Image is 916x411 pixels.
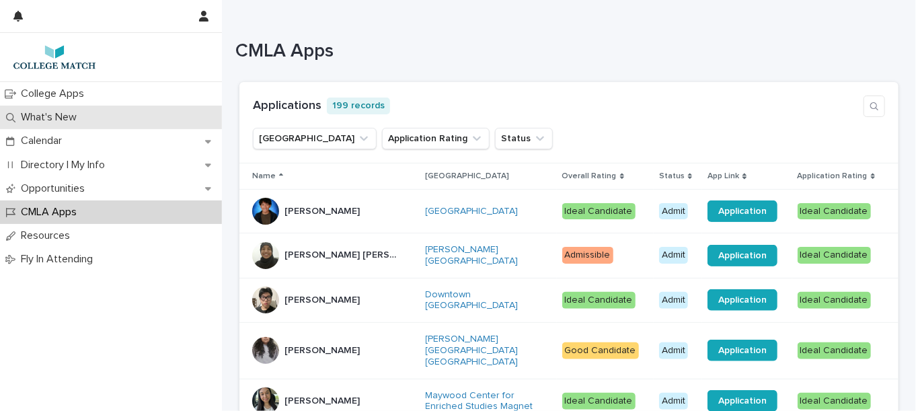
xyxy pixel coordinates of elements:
span: Application [718,251,767,260]
div: Admit [659,342,688,359]
tr: [PERSON_NAME][PERSON_NAME] Downtown [GEOGRAPHIC_DATA] Ideal CandidateAdmitApplicationIdeal Candidate [239,278,899,323]
span: Application [718,396,767,406]
div: Ideal Candidate [562,203,636,220]
p: Resources [15,229,81,242]
div: Ideal Candidate [562,292,636,309]
a: [PERSON_NAME][GEOGRAPHIC_DATA] [426,244,538,267]
a: Application [708,245,777,266]
p: [GEOGRAPHIC_DATA] [426,169,510,184]
p: CMLA Apps [15,206,87,219]
div: Ideal Candidate [562,393,636,410]
p: Overall Rating [562,169,617,184]
p: 199 records [327,98,390,114]
p: Status [659,169,685,184]
tr: [PERSON_NAME] [PERSON_NAME][PERSON_NAME] [PERSON_NAME] [PERSON_NAME][GEOGRAPHIC_DATA] AdmissibleA... [239,233,899,278]
p: Application Rating [798,169,868,184]
a: [GEOGRAPHIC_DATA] [426,206,519,217]
h1: Applications [253,99,321,114]
button: Application Rating [382,128,490,149]
p: [PERSON_NAME] [284,342,362,357]
a: Downtown [GEOGRAPHIC_DATA] [426,289,538,312]
h1: CMLA Apps [235,40,893,63]
a: Application [708,340,777,361]
div: Ideal Candidate [798,247,871,264]
tr: [PERSON_NAME][PERSON_NAME] [GEOGRAPHIC_DATA] Ideal CandidateAdmitApplicationIdeal Candidate [239,189,899,233]
p: [PERSON_NAME] [284,203,362,217]
p: Directory | My Info [15,159,116,172]
div: Ideal Candidate [798,292,871,309]
span: Application [718,346,767,355]
div: Admissible [562,247,613,264]
div: Admit [659,292,688,309]
div: Admit [659,203,688,220]
p: Name [252,169,276,184]
a: Application [708,200,777,222]
div: Good Candidate [562,342,639,359]
span: Application [718,207,767,216]
button: Status [495,128,553,149]
tr: [PERSON_NAME][PERSON_NAME] [PERSON_NAME][GEOGRAPHIC_DATA] [GEOGRAPHIC_DATA] Good CandidateAdmitAp... [239,323,899,379]
div: Ideal Candidate [798,203,871,220]
button: Student High School [253,128,377,149]
div: Ideal Candidate [798,393,871,410]
p: App Link [708,169,739,184]
p: Calendar [15,135,73,147]
a: [PERSON_NAME][GEOGRAPHIC_DATA] [GEOGRAPHIC_DATA] [426,334,538,367]
a: Application [708,289,777,311]
p: [PERSON_NAME] [284,393,362,407]
p: Opportunities [15,182,96,195]
img: 7lzNxMuQ9KqU1pwTAr0j [11,44,98,71]
p: What's New [15,111,87,124]
p: College Apps [15,87,95,100]
div: Ideal Candidate [798,342,871,359]
span: Application [718,295,767,305]
div: Admit [659,247,688,264]
p: [PERSON_NAME] [284,292,362,306]
div: Admit [659,393,688,410]
p: [PERSON_NAME] [PERSON_NAME] [284,247,399,261]
p: Fly In Attending [15,253,104,266]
